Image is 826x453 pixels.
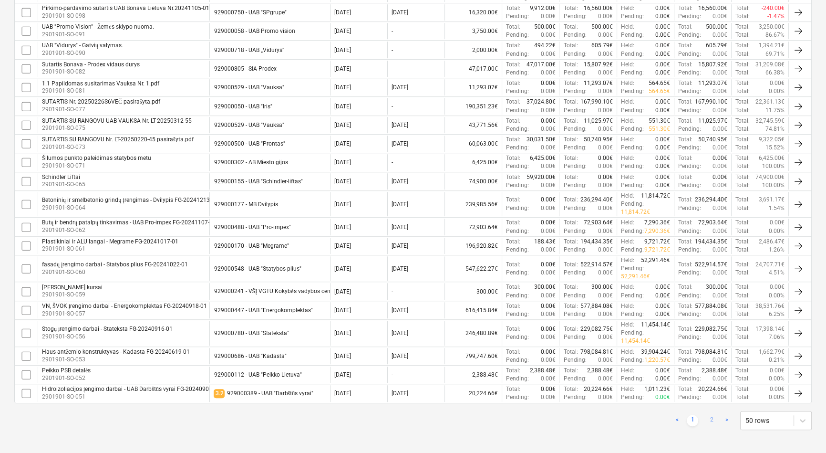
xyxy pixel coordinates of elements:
p: 0.00€ [598,173,613,181]
p: 494.22€ [534,42,555,50]
p: Total : [735,144,750,152]
p: 0.00€ [540,162,555,170]
p: 500.00€ [706,23,727,31]
p: Total : [506,61,520,69]
div: SUTARTIS SU RANGOVU Nr. LT-20250220-45 pasirašyta.pdf [42,136,194,143]
p: 0.00€ [540,196,555,204]
p: 551.30€ [649,125,670,133]
p: 551.30€ [649,117,670,125]
div: [DATE] [392,84,408,91]
p: Total : [678,23,692,31]
p: Pending : [678,12,701,21]
div: - [392,47,393,53]
div: 20,224.66€ [444,385,502,401]
p: 74,900.00€ [755,173,785,181]
p: Pending : [621,87,644,95]
p: Held : [621,23,634,31]
p: 500.00€ [534,23,555,31]
div: - [392,28,393,34]
div: [DATE] [334,201,351,208]
p: 1.54% [769,204,785,212]
p: Pending : [563,106,586,115]
p: Total : [735,204,750,212]
div: [DATE] [392,178,408,185]
div: SUTARTIS SU RANGOVU UAB VAUKSA Nr. LT-20250312-55 [42,117,192,124]
p: Pending : [506,50,529,58]
p: 3,250.00€ [759,23,785,31]
p: 605.79€ [591,42,613,50]
p: Pending : [621,31,644,39]
p: 564.65€ [649,87,670,95]
div: 300.00€ [444,283,502,299]
p: 0.00€ [655,181,670,190]
p: 236,294.40€ [695,196,727,204]
div: [DATE] [334,9,351,16]
p: 0.00€ [712,31,727,39]
p: 15,807.92€ [584,61,613,69]
div: 60,063.00€ [444,136,502,152]
div: UAB "Promo Vision" - Žemės sklypo nuoma. [42,23,154,31]
p: 100.00% [762,181,785,190]
p: 2901901-SO-064 [42,204,218,212]
p: Total : [563,42,578,50]
p: 0.00€ [655,144,670,152]
div: [DATE] [392,122,408,128]
p: 31,209.08€ [755,61,785,69]
div: [DATE] [334,178,351,185]
div: 929000050 - UAB "Iris" [214,103,272,110]
a: Page 1 is your current page [687,415,698,426]
div: Pirkimo-pardavimo sutartis UAB Bonava Lietuva Nr.20241105-01 Pasirašyta.pdf [42,5,248,12]
p: Total : [506,79,520,87]
p: Pending : [678,162,701,170]
div: 47,017.00€ [444,61,502,77]
p: 37,024.80€ [526,98,555,106]
div: 929000529 - UAB "Vauksa" [214,84,284,91]
p: 11,025.97€ [698,117,727,125]
p: Total : [735,61,750,69]
div: 799,747.60€ [444,348,502,364]
p: 0.00€ [655,98,670,106]
div: 929000155 - UAB "Schindler-liftas" [214,178,302,185]
p: Total : [563,173,578,181]
p: Total : [735,173,750,181]
p: Total : [735,23,750,31]
p: 6,425.00€ [529,154,555,162]
p: 0.00€ [712,144,727,152]
div: 929000500 - UAB "Prontas" [214,140,285,147]
div: SUTARTIS Nr. 20250226S6VEČ pasirašyta.pdf [42,98,160,105]
div: 929000750 - UAB "SPgrupe" [214,9,286,16]
p: 0.00€ [540,117,555,125]
p: Total : [506,23,520,31]
a: Next page [721,415,733,426]
div: 43,771.56€ [444,117,502,133]
div: 190,351.23€ [444,98,502,114]
div: Schindler Liftai [42,174,85,180]
p: 0.00€ [712,204,727,212]
div: [DATE] [334,28,351,34]
p: 66.38% [765,69,785,77]
div: 929000058 - UAB Promo vision [214,28,295,34]
p: 2901901-SO-082 [42,68,140,76]
p: 564.65€ [649,79,670,87]
p: 0.00€ [540,31,555,39]
p: Total : [678,4,692,12]
p: 0.00€ [712,154,727,162]
div: [DATE] [334,84,351,91]
p: Total : [735,136,750,144]
p: Pending : [563,12,586,21]
p: 0.00€ [540,106,555,115]
p: Total : [506,42,520,50]
p: Pending : [506,12,529,21]
div: 929000529 - UAB "Vauksa" [214,122,284,128]
p: 167,990.10€ [695,98,727,106]
p: 0.00€ [655,154,670,162]
div: - [392,65,393,72]
p: Pending : [678,181,701,190]
p: Total : [678,196,692,204]
p: 0.00€ [712,106,727,115]
p: Total : [735,42,750,50]
p: -1.47% [767,12,785,21]
p: 0.00€ [655,12,670,21]
p: 11,025.97€ [584,117,613,125]
div: Šilumos punkto paleidimas statybos metu [42,155,151,162]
